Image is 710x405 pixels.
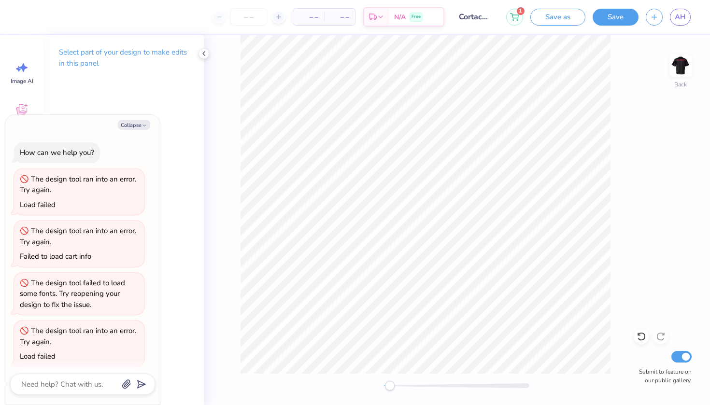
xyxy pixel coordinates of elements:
[20,326,136,347] div: The design tool ran into an error. Try again.
[230,8,268,26] input: – –
[671,56,690,75] img: Back
[593,9,639,26] button: Save
[330,12,349,22] span: – –
[530,9,585,26] button: Save as
[674,80,687,89] div: Back
[20,174,136,195] div: The design tool ran into an error. Try again.
[59,47,188,69] p: Select part of your design to make edits in this panel
[452,7,499,27] input: Untitled Design
[20,278,125,309] div: The design tool failed to load some fonts. Try reopening your design to fix the issue.
[20,148,94,157] div: How can we help you?
[20,251,91,261] div: Failed to load cart info
[118,120,150,130] button: Collapse
[20,351,56,361] div: Load failed
[20,200,56,209] div: Load failed
[675,12,686,23] span: AH
[412,14,421,20] span: Free
[634,367,692,385] label: Submit to feature on our public gallery.
[517,7,525,15] span: 1
[20,226,136,247] div: The design tool ran into an error. Try again.
[506,9,523,26] button: 1
[670,9,691,26] a: AH
[299,12,318,22] span: – –
[385,381,395,391] div: Accessibility label
[11,77,33,85] span: Image AI
[394,12,406,22] span: N/A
